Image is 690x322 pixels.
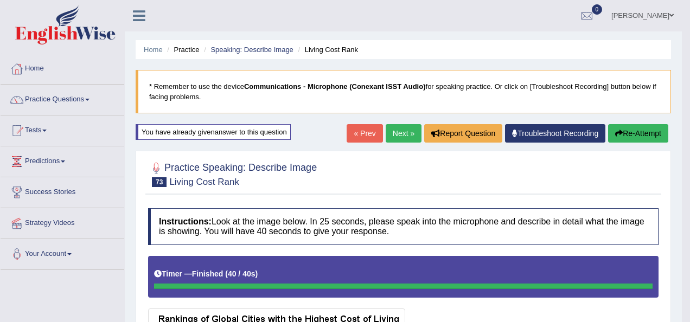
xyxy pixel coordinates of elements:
span: 73 [152,177,167,187]
a: Strategy Videos [1,208,124,235]
b: 40 / 40s [228,269,255,278]
span: 0 [592,4,603,15]
button: Re-Attempt [608,124,668,143]
li: Practice [164,44,199,55]
b: ) [255,269,258,278]
small: Living Cost Rank [169,177,239,187]
button: Report Question [424,124,502,143]
b: Instructions: [159,217,212,226]
h4: Look at the image below. In 25 seconds, please speak into the microphone and describe in detail w... [148,208,659,244]
a: Success Stories [1,177,124,204]
a: Your Account [1,239,124,266]
li: Living Cost Rank [295,44,358,55]
a: Tests [1,115,124,143]
a: « Prev [347,124,382,143]
a: Next » [386,124,421,143]
a: Predictions [1,146,124,173]
a: Speaking: Describe Image [210,46,293,54]
h2: Practice Speaking: Describe Image [148,160,317,187]
b: Communications - Microphone (Conexant ISST Audio) [244,82,426,91]
b: ( [225,269,228,278]
a: Troubleshoot Recording [505,124,605,143]
a: Practice Questions [1,85,124,112]
a: Home [144,46,163,54]
a: Home [1,54,124,81]
blockquote: * Remember to use the device for speaking practice. Or click on [Troubleshoot Recording] button b... [136,70,671,113]
h5: Timer — [154,270,258,278]
div: You have already given answer to this question [136,124,291,140]
b: Finished [192,269,223,278]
